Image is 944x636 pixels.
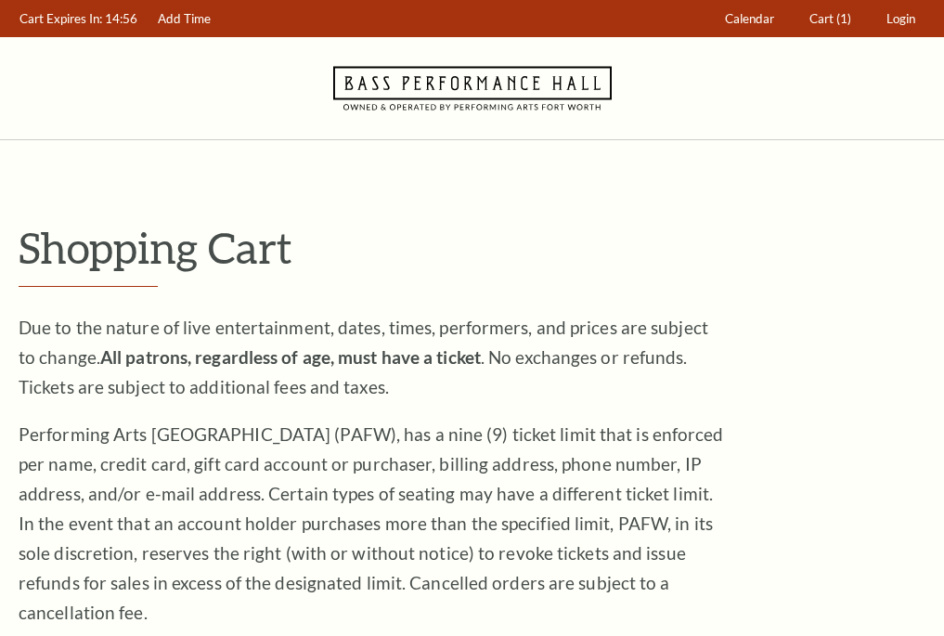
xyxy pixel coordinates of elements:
[19,317,708,397] span: Due to the nature of live entertainment, dates, times, performers, and prices are subject to chan...
[836,11,851,26] span: (1)
[19,11,102,26] span: Cart Expires In:
[725,11,774,26] span: Calendar
[886,11,915,26] span: Login
[19,224,925,271] p: Shopping Cart
[878,1,925,37] a: Login
[19,420,724,628] p: Performing Arts [GEOGRAPHIC_DATA] (PAFW), has a nine (9) ticket limit that is enforced per name, ...
[801,1,860,37] a: Cart (1)
[100,346,481,368] strong: All patrons, regardless of age, must have a ticket
[717,1,783,37] a: Calendar
[809,11,834,26] span: Cart
[149,1,220,37] a: Add Time
[105,11,137,26] span: 14:56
